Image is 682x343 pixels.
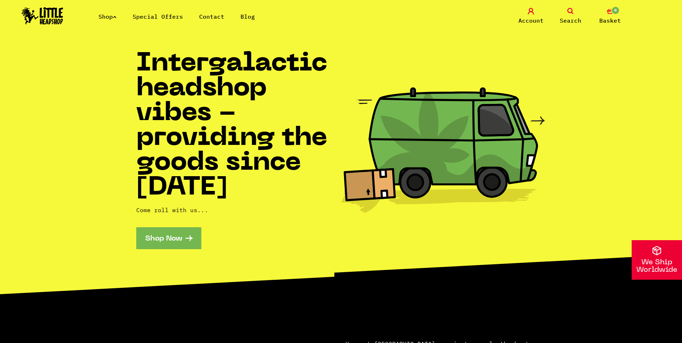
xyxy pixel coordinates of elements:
[136,52,341,201] h1: Intergalactic headshop vibes - providing the goods since [DATE]
[611,6,620,15] span: 0
[599,16,621,25] span: Basket
[560,16,581,25] span: Search
[553,8,589,25] a: Search
[136,227,201,249] a: Shop Now
[518,16,544,25] span: Account
[592,8,628,25] a: 0 Basket
[136,206,341,214] p: Come roll with us...
[133,13,183,20] a: Special Offers
[22,7,63,24] img: Little Head Shop Logo
[199,13,224,20] a: Contact
[241,13,255,20] a: Blog
[632,259,682,274] p: We Ship Worldwide
[99,13,116,20] a: Shop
